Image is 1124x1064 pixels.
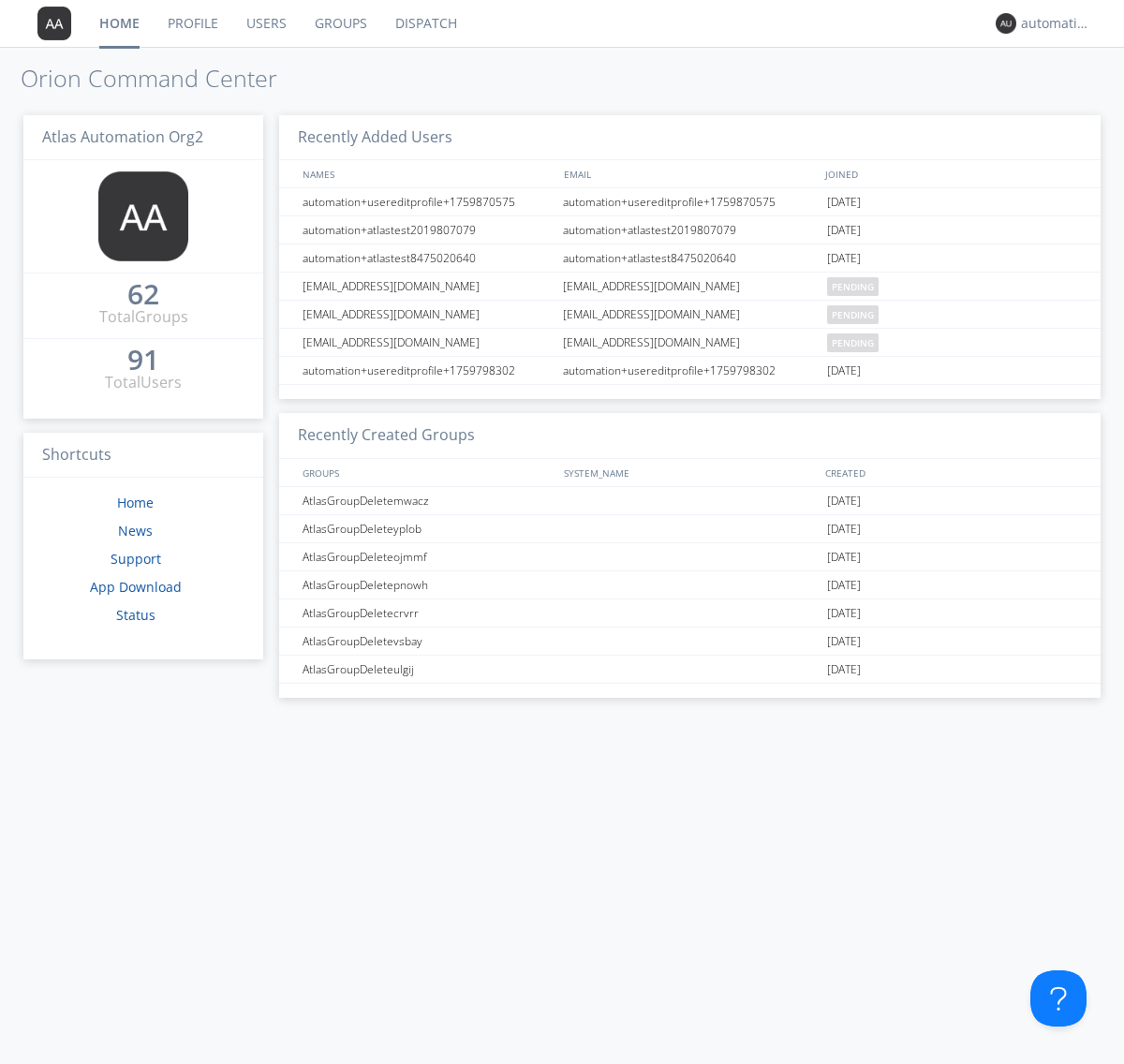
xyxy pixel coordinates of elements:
div: EMAIL [559,160,821,187]
a: AtlasGroupDeletecrvrr[DATE] [279,599,1101,628]
a: App Download [90,578,182,596]
div: automation+usereditprofile+1759870575 [558,188,822,215]
h3: Recently Created Groups [279,413,1101,459]
img: 373638.png [996,13,1016,34]
div: automation+atlastest2019807079 [558,216,822,244]
div: AtlasGroupDeletepnowh [298,571,557,598]
h3: Recently Added Users [279,115,1101,161]
span: [DATE] [827,543,861,571]
div: [EMAIL_ADDRESS][DOMAIN_NAME] [298,273,557,300]
a: News [118,522,153,539]
div: automation+atlastest2019807079 [298,216,557,244]
div: 91 [127,350,159,369]
a: automation+usereditprofile+1759870575automation+usereditprofile+1759870575[DATE] [279,188,1101,216]
img: 373638.png [37,7,71,40]
a: automation+usereditprofile+1759798302automation+usereditprofile+1759798302[DATE] [279,357,1101,385]
span: [DATE] [827,216,861,244]
a: [EMAIL_ADDRESS][DOMAIN_NAME][EMAIL_ADDRESS][DOMAIN_NAME]pending [279,301,1101,329]
div: [EMAIL_ADDRESS][DOMAIN_NAME] [298,301,557,328]
a: automation+atlastest8475020640automation+atlastest8475020640[DATE] [279,244,1101,273]
a: 91 [127,350,159,372]
div: AtlasGroupDeletecrvrr [298,599,557,627]
a: Status [116,606,155,624]
span: [DATE] [827,515,861,543]
span: [DATE] [827,571,861,599]
div: SYSTEM_NAME [559,459,821,486]
span: pending [827,333,879,352]
div: automation+atlastest8475020640 [558,244,822,272]
div: [EMAIL_ADDRESS][DOMAIN_NAME] [558,301,822,328]
div: AtlasGroupDeleteyplob [298,515,557,542]
span: [DATE] [827,487,861,515]
div: Total Groups [99,306,188,328]
div: AtlasGroupDeletevsbay [298,628,557,655]
span: [DATE] [827,188,861,216]
a: [EMAIL_ADDRESS][DOMAIN_NAME][EMAIL_ADDRESS][DOMAIN_NAME]pending [279,329,1101,357]
a: Support [111,550,161,568]
h3: Shortcuts [23,433,263,479]
span: [DATE] [827,599,861,628]
div: [EMAIL_ADDRESS][DOMAIN_NAME] [558,273,822,300]
div: [EMAIL_ADDRESS][DOMAIN_NAME] [298,329,557,356]
div: 62 [127,285,159,303]
div: AtlasGroupDeleteulgij [298,656,557,683]
div: AtlasGroupDeletemwacz [298,487,557,514]
a: automation+atlastest2019807079automation+atlastest2019807079[DATE] [279,216,1101,244]
div: Total Users [105,372,182,393]
span: pending [827,305,879,324]
a: 62 [127,285,159,306]
div: [EMAIL_ADDRESS][DOMAIN_NAME] [558,329,822,356]
a: Home [117,494,154,511]
a: AtlasGroupDeletepnowh[DATE] [279,571,1101,599]
div: GROUPS [298,459,555,486]
div: JOINED [821,160,1083,187]
a: AtlasGroupDeletemwacz[DATE] [279,487,1101,515]
img: 373638.png [98,171,188,261]
span: [DATE] [827,628,861,656]
div: automation+usereditprofile+1759798302 [298,357,557,384]
div: automation+usereditprofile+1759798302 [558,357,822,384]
a: AtlasGroupDeletevsbay[DATE] [279,628,1101,656]
span: [DATE] [827,244,861,273]
div: automation+atlas0011+org2 [1021,14,1091,33]
div: automation+usereditprofile+1759870575 [298,188,557,215]
span: pending [827,277,879,296]
a: AtlasGroupDeleteojmmf[DATE] [279,543,1101,571]
a: AtlasGroupDeleteulgij[DATE] [279,656,1101,684]
span: [DATE] [827,656,861,684]
div: NAMES [298,160,555,187]
a: AtlasGroupDeleteyplob[DATE] [279,515,1101,543]
span: Atlas Automation Org2 [42,126,203,147]
span: [DATE] [827,357,861,385]
div: automation+atlastest8475020640 [298,244,557,272]
a: [EMAIL_ADDRESS][DOMAIN_NAME][EMAIL_ADDRESS][DOMAIN_NAME]pending [279,273,1101,301]
div: AtlasGroupDeleteojmmf [298,543,557,570]
div: CREATED [821,459,1083,486]
iframe: Toggle Customer Support [1030,970,1087,1027]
